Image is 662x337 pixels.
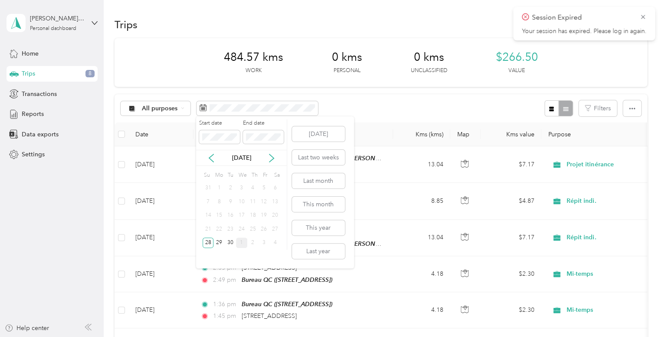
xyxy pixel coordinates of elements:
[481,146,541,183] td: $7.17
[292,220,345,235] button: This year
[213,275,237,285] span: 2:49 pm
[236,238,247,248] div: 1
[567,269,646,279] span: Mi-temps
[250,169,258,181] div: Th
[226,169,234,181] div: Tu
[213,311,237,321] span: 1:45 pm
[213,238,225,248] div: 29
[22,69,35,78] span: Trips
[128,122,193,146] th: Date
[567,160,646,169] span: Projet itinérance
[128,220,193,256] td: [DATE]
[213,224,225,235] div: 22
[236,196,247,207] div: 10
[334,67,360,75] p: Personal
[258,238,269,248] div: 3
[269,238,281,248] div: 4
[213,183,225,194] div: 1
[225,210,236,221] div: 16
[292,150,345,165] button: Last two weeks
[193,122,393,146] th: Locations
[393,292,450,328] td: 4.18
[292,244,345,259] button: Last year
[22,130,59,139] span: Data exports
[5,324,49,333] button: Help center
[450,122,481,146] th: Map
[128,256,193,292] td: [DATE]
[411,67,447,75] p: Unclassified
[393,122,450,146] th: Kms (kms)
[225,224,236,235] div: 23
[213,300,237,309] span: 1:36 pm
[225,238,236,248] div: 30
[247,210,259,221] div: 18
[203,196,214,207] div: 7
[567,305,646,315] span: Mi-temps
[213,196,225,207] div: 8
[225,183,236,194] div: 2
[246,67,262,75] p: Work
[292,173,345,188] button: Last month
[30,14,84,23] div: [PERSON_NAME][EMAIL_ADDRESS][DOMAIN_NAME]
[203,183,214,194] div: 31
[199,119,240,127] label: Start date
[247,183,259,194] div: 4
[85,70,95,78] span: 8
[236,183,247,194] div: 3
[247,238,259,248] div: 2
[223,153,260,162] p: [DATE]
[522,27,646,35] p: Your session has expired. Please log in again.
[22,49,39,58] span: Home
[292,197,345,212] button: This month
[393,146,450,183] td: 13.04
[203,224,214,235] div: 21
[567,196,646,206] span: Répit indi.
[258,183,269,194] div: 5
[22,109,44,119] span: Reports
[115,20,138,29] h1: Trips
[481,220,541,256] td: $7.17
[237,169,247,181] div: We
[258,210,269,221] div: 19
[496,50,538,64] span: $266.50
[247,196,259,207] div: 11
[332,50,362,64] span: 0 kms
[269,196,281,207] div: 13
[613,288,662,337] iframe: Everlance-gr Chat Button Frame
[224,50,283,64] span: 484.57 kms
[243,119,284,127] label: End date
[393,183,450,219] td: 8.85
[242,276,332,283] span: Bureau QC ([STREET_ADDRESS])
[258,196,269,207] div: 12
[128,292,193,328] td: [DATE]
[481,183,541,219] td: $4.87
[258,224,269,235] div: 26
[225,196,236,207] div: 9
[203,210,214,221] div: 14
[242,312,297,320] span: [STREET_ADDRESS]
[214,169,223,181] div: Mo
[567,233,646,242] span: Répit indi.
[242,264,297,271] span: [STREET_ADDRESS]
[128,183,193,219] td: [DATE]
[247,224,259,235] div: 25
[579,100,617,116] button: Filters
[269,224,281,235] div: 27
[30,26,76,31] div: Personal dashboard
[393,220,450,256] td: 13.04
[236,210,247,221] div: 17
[22,150,45,159] span: Settings
[213,210,225,221] div: 15
[236,224,247,235] div: 24
[414,50,444,64] span: 0 kms
[128,146,193,183] td: [DATE]
[508,67,525,75] p: Value
[269,183,281,194] div: 6
[272,169,281,181] div: Sa
[269,210,281,221] div: 20
[292,126,345,142] button: [DATE]
[481,256,541,292] td: $2.30
[242,301,332,307] span: Bureau QC ([STREET_ADDRESS])
[142,106,178,112] span: All purposes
